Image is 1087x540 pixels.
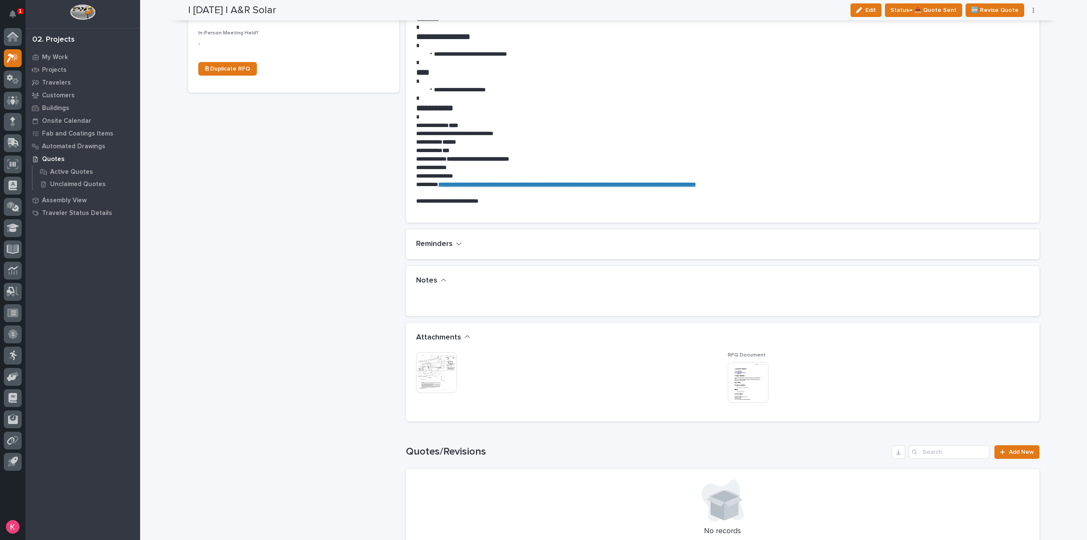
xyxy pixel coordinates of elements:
p: No records [416,527,1029,536]
button: Edit [850,3,881,17]
button: Status→ 📤 Quote Sent [885,3,962,17]
h2: Notes [416,276,437,286]
button: 🆕 Revise Quote [966,3,1024,17]
span: 🆕 Revise Quote [971,5,1019,15]
span: RFQ Document [728,353,766,358]
div: Notifications1 [11,10,22,24]
a: Automated Drawings [25,140,140,153]
p: Customers [42,92,75,99]
a: Onsite Calendar [25,114,140,127]
span: ⎘ Duplicate RFQ [205,66,250,72]
button: users-avatar [4,518,22,536]
a: Assembly View [25,194,140,206]
span: In-Person Meeting Held? [198,31,259,36]
p: Onsite Calendar [42,117,91,125]
p: Projects [42,66,67,74]
h2: Reminders [416,240,453,249]
p: Unclaimed Quotes [50,181,106,188]
a: Travelers [25,76,140,89]
a: Projects [25,63,140,76]
h1: Quotes/Revisions [406,446,889,458]
p: 1 [19,8,22,14]
button: Notifications [4,5,22,23]
span: Edit [865,6,876,14]
button: Attachments [416,333,470,342]
p: Travelers [42,79,71,87]
p: Traveler Status Details [42,209,112,217]
h2: | [DATE] | A&R Solar [188,4,276,17]
span: Add New [1009,449,1034,455]
p: Automated Drawings [42,143,105,150]
a: Unclaimed Quotes [33,178,140,190]
span: Status→ 📤 Quote Sent [890,5,957,15]
a: My Work [25,51,140,63]
a: Fab and Coatings Items [25,127,140,140]
input: Search [909,445,989,459]
a: Traveler Status Details [25,206,140,219]
button: Reminders [416,240,462,249]
p: Quotes [42,155,65,163]
a: Buildings [25,102,140,114]
p: Fab and Coatings Items [42,130,113,138]
button: Notes [416,276,447,286]
p: Buildings [42,105,69,112]
a: Quotes [25,153,140,165]
p: Assembly View [42,197,87,204]
a: ⎘ Duplicate RFQ [198,62,257,76]
a: Customers [25,89,140,102]
h2: Attachments [416,333,461,342]
a: Add New [994,445,1039,459]
p: My Work [42,54,68,61]
p: Active Quotes [50,168,93,176]
div: 02. Projects [32,35,75,45]
img: Workspace Logo [70,4,95,20]
a: Active Quotes [33,166,140,178]
p: - [198,40,389,48]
